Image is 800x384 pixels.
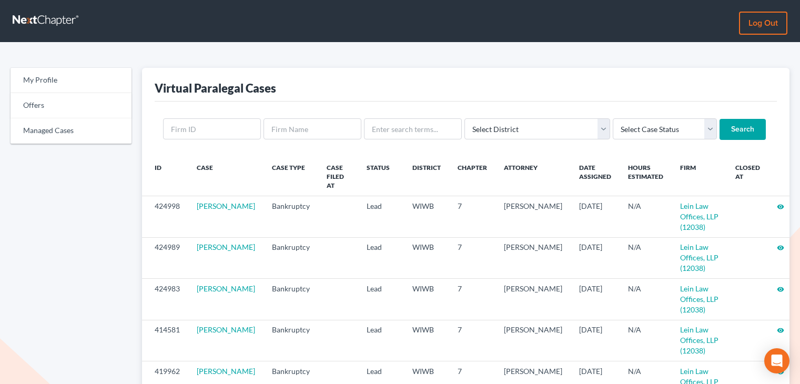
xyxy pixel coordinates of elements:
[358,237,404,278] td: Lead
[495,237,571,278] td: [PERSON_NAME]
[571,157,620,196] th: Date Assigned
[739,12,787,35] a: Log out
[142,279,188,320] td: 424983
[155,80,276,96] div: Virtual Paralegal Cases
[672,157,727,196] th: Firm
[680,325,718,355] a: Lein Law Offices, LLP (12038)
[197,367,255,376] a: [PERSON_NAME]
[777,244,784,251] i: visibility
[404,237,449,278] td: WIWB
[495,157,571,196] th: Attorney
[777,201,784,210] a: visibility
[571,237,620,278] td: [DATE]
[495,320,571,361] td: [PERSON_NAME]
[358,196,404,237] td: Lead
[163,118,261,139] input: Firm ID
[495,279,571,320] td: [PERSON_NAME]
[358,157,404,196] th: Status
[449,320,495,361] td: 7
[777,367,784,376] a: visibility
[777,242,784,251] a: visibility
[318,157,358,196] th: Case Filed At
[777,203,784,210] i: visibility
[620,196,672,237] td: N/A
[620,279,672,320] td: N/A
[620,237,672,278] td: N/A
[197,284,255,293] a: [PERSON_NAME]
[358,320,404,361] td: Lead
[449,196,495,237] td: 7
[404,279,449,320] td: WIWB
[764,348,789,373] div: Open Intercom Messenger
[777,327,784,334] i: visibility
[680,242,718,272] a: Lein Law Offices, LLP (12038)
[777,325,784,334] a: visibility
[11,68,131,93] a: My Profile
[197,201,255,210] a: [PERSON_NAME]
[571,279,620,320] td: [DATE]
[142,320,188,361] td: 414581
[449,157,495,196] th: Chapter
[264,196,318,237] td: Bankruptcy
[495,196,571,237] td: [PERSON_NAME]
[11,118,131,144] a: Managed Cases
[404,157,449,196] th: District
[358,279,404,320] td: Lead
[264,279,318,320] td: Bankruptcy
[142,196,188,237] td: 424998
[449,279,495,320] td: 7
[404,196,449,237] td: WIWB
[188,157,264,196] th: Case
[680,284,718,314] a: Lein Law Offices, LLP (12038)
[264,157,318,196] th: Case Type
[620,320,672,361] td: N/A
[264,320,318,361] td: Bankruptcy
[571,196,620,237] td: [DATE]
[364,118,462,139] input: Enter search terms...
[620,157,672,196] th: Hours Estimated
[264,118,361,139] input: Firm Name
[142,157,188,196] th: ID
[777,284,784,293] a: visibility
[571,320,620,361] td: [DATE]
[404,320,449,361] td: WIWB
[264,237,318,278] td: Bankruptcy
[197,325,255,334] a: [PERSON_NAME]
[720,119,766,140] input: Search
[142,237,188,278] td: 424989
[449,237,495,278] td: 7
[197,242,255,251] a: [PERSON_NAME]
[727,157,768,196] th: Closed at
[11,93,131,118] a: Offers
[680,201,718,231] a: Lein Law Offices, LLP (12038)
[777,286,784,293] i: visibility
